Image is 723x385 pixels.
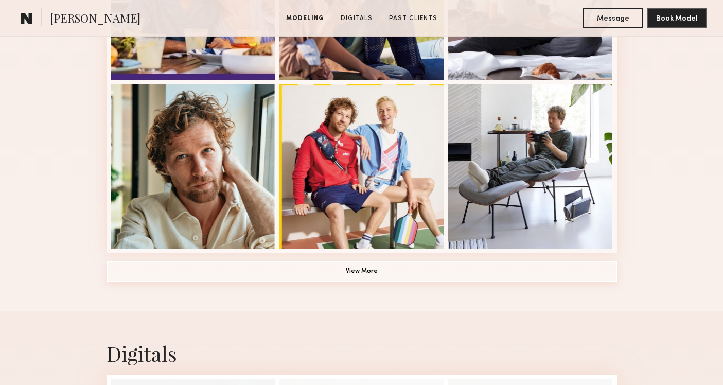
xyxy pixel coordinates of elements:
[107,340,617,367] div: Digitals
[337,14,377,23] a: Digitals
[50,10,140,28] span: [PERSON_NAME]
[282,14,328,23] a: Modeling
[107,261,617,282] button: View More
[385,14,442,23] a: Past Clients
[647,13,707,22] a: Book Model
[647,8,707,28] button: Book Model
[583,8,643,28] button: Message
